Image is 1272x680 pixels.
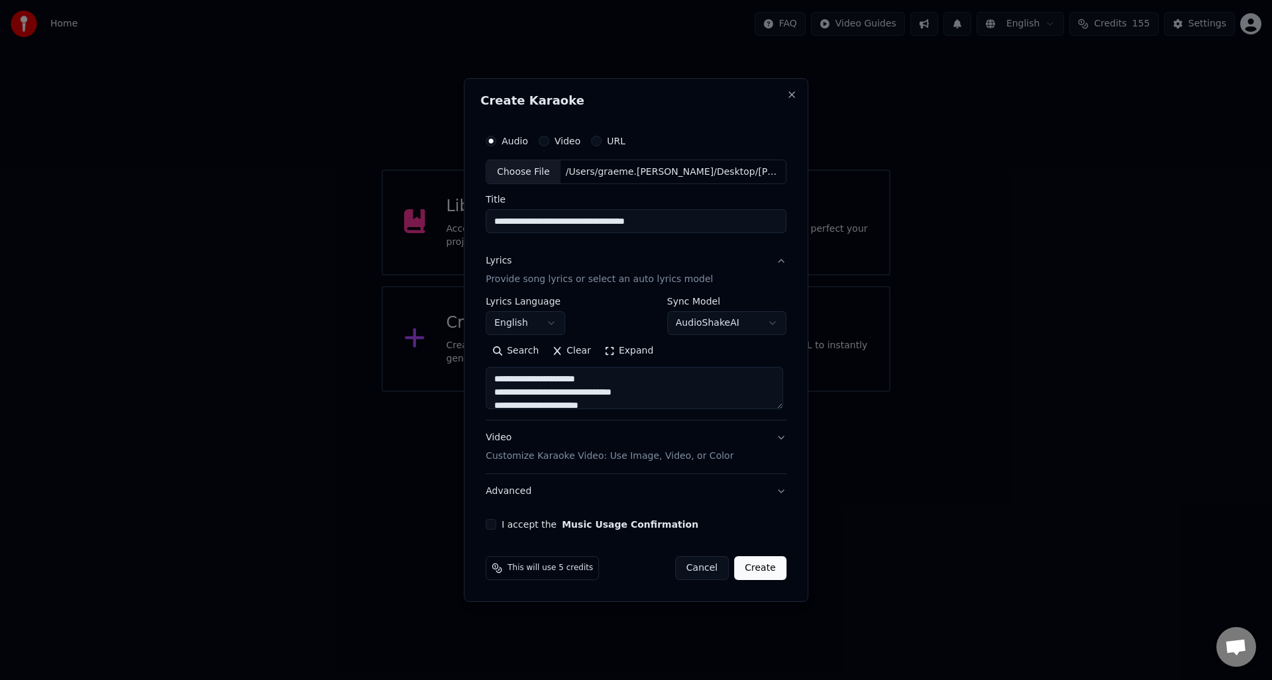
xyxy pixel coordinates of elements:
h2: Create Karaoke [480,95,792,107]
div: Video [486,432,733,463]
div: Choose File [486,160,560,184]
label: Video [555,136,580,146]
p: Provide song lyrics or select an auto lyrics model [486,273,713,287]
button: Cancel [675,556,729,580]
button: Advanced [486,474,786,509]
label: Audio [502,136,528,146]
button: LyricsProvide song lyrics or select an auto lyrics model [486,244,786,297]
label: URL [607,136,625,146]
label: Title [486,195,786,205]
button: Create [734,556,786,580]
label: I accept the [502,520,698,529]
p: Customize Karaoke Video: Use Image, Video, or Color [486,450,733,463]
div: LyricsProvide song lyrics or select an auto lyrics model [486,297,786,420]
label: Lyrics Language [486,297,565,307]
div: Lyrics [486,255,511,268]
button: Clear [545,341,598,362]
div: /Users/graeme.[PERSON_NAME]/Desktop/[PERSON_NAME] - When a Man Loves a Woman.m4a [560,166,786,179]
button: VideoCustomize Karaoke Video: Use Image, Video, or Color [486,421,786,474]
button: Search [486,341,545,362]
label: Sync Model [667,297,786,307]
button: I accept the [562,520,698,529]
span: This will use 5 credits [507,563,593,573]
button: Expand [598,341,660,362]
